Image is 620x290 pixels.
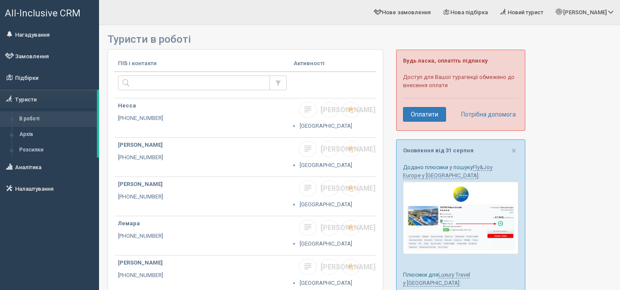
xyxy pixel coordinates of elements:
[5,8,81,19] span: All-Inclusive CRM
[118,193,287,201] p: [PHONE_NUMBER]
[118,142,163,148] b: [PERSON_NAME]
[118,181,163,187] b: [PERSON_NAME]
[118,259,163,266] b: [PERSON_NAME]
[108,33,191,45] span: Туристи в роботі
[321,106,375,114] span: [PERSON_NAME]
[456,107,516,122] a: Потрібна допомога
[403,107,446,122] a: Оплатити
[115,216,290,255] a: Лемара [PHONE_NUMBER]
[321,184,375,192] span: [PERSON_NAME]
[15,111,97,127] a: В роботі
[512,146,516,155] button: Close
[403,182,518,254] img: fly-joy-de-proposal-crm-for-travel-agency.png
[115,98,290,137] a: Несса [PHONE_NUMBER]
[15,127,97,142] a: Архів
[320,141,338,157] a: [PERSON_NAME]
[403,57,488,64] b: Будь ласка, оплатіть підписку
[290,56,376,72] th: Активності
[320,180,338,196] a: [PERSON_NAME]
[118,154,287,162] p: [PHONE_NUMBER]
[563,9,607,16] span: [PERSON_NAME]
[0,0,99,24] a: All-Inclusive CRM
[403,164,493,179] a: Fly&Joy Europe у [GEOGRAPHIC_DATA]
[118,271,287,280] p: [PHONE_NUMBER]
[382,9,431,16] span: Нове замовлення
[300,162,352,168] a: [GEOGRAPHIC_DATA]
[300,123,352,129] a: [GEOGRAPHIC_DATA]
[15,142,97,158] a: Розсилки
[118,76,270,90] input: Пошук за ПІБ, паспортом або контактами
[321,263,375,271] span: [PERSON_NAME]
[450,9,488,16] span: Нова підбірка
[118,232,287,240] p: [PHONE_NUMBER]
[300,201,352,208] a: [GEOGRAPHIC_DATA]
[321,145,375,153] span: [PERSON_NAME]
[403,163,518,180] p: Додано плюсики у пошуку :
[512,145,516,156] span: ×
[300,240,352,247] a: [GEOGRAPHIC_DATA]
[118,114,287,123] p: [PHONE_NUMBER]
[320,220,338,236] a: [PERSON_NAME]
[321,224,375,232] span: [PERSON_NAME]
[508,9,543,16] span: Новий турист
[396,50,525,131] div: Доступ для Вашої турагенції обмежено до внесення оплати
[115,56,290,72] th: ПІБ і контакти
[320,102,338,118] a: [PERSON_NAME]
[115,177,290,216] a: [PERSON_NAME] [PHONE_NUMBER]
[118,102,136,109] b: Несса
[403,147,474,154] a: Оновлення від 31 серпня
[320,259,338,275] a: [PERSON_NAME]
[403,271,518,287] p: Плюсики для :
[118,220,140,227] b: Лемара
[300,280,352,286] a: [GEOGRAPHIC_DATA]
[115,138,290,177] a: [PERSON_NAME] [PHONE_NUMBER]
